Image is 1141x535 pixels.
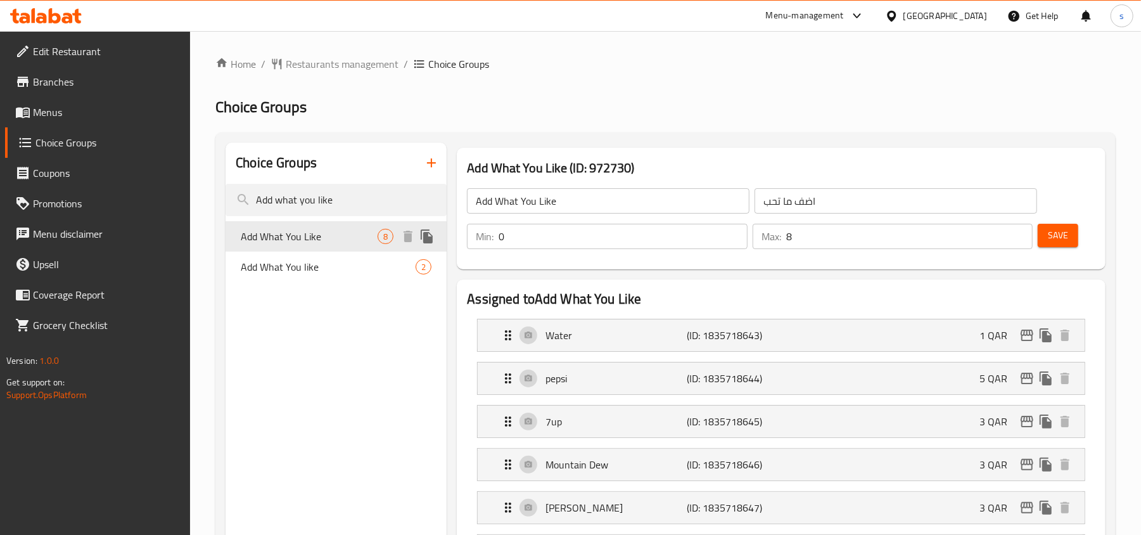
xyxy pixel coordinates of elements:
a: Menus [5,97,191,127]
li: Expand [467,357,1095,400]
span: Add What You Like [241,229,378,244]
span: Restaurants management [286,56,398,72]
input: search [226,184,447,216]
a: Upsell [5,249,191,280]
div: Menu-management [766,8,844,23]
span: s [1119,9,1124,23]
div: Expand [478,319,1085,351]
div: Add What You like2 [226,252,447,282]
div: Expand [478,363,1085,394]
p: Water [545,328,687,343]
a: Choice Groups [5,127,191,158]
h2: Choice Groups [236,153,317,172]
button: delete [1055,369,1074,388]
a: Branches [5,67,191,97]
button: edit [1017,369,1036,388]
p: 3 QAR [979,457,1017,472]
p: (ID: 1835718644) [687,371,782,386]
span: Version: [6,352,37,369]
div: Expand [478,492,1085,524]
span: Get support on: [6,374,65,390]
p: pepsi [545,371,687,386]
span: Choice Groups [428,56,489,72]
li: Expand [467,486,1095,529]
div: Expand [478,406,1085,437]
button: delete [398,227,418,246]
button: duplicate [1036,412,1055,431]
div: Choices [378,229,393,244]
span: Choice Groups [35,135,181,150]
button: duplicate [1036,369,1055,388]
h2: Assigned to Add What You Like [467,290,1095,309]
span: Grocery Checklist [33,318,181,333]
nav: breadcrumb [215,56,1116,72]
p: (ID: 1835718643) [687,328,782,343]
span: Edit Restaurant [33,44,181,59]
span: Add What You like [241,259,416,274]
p: 1 QAR [979,328,1017,343]
div: Expand [478,449,1085,480]
button: edit [1017,412,1036,431]
span: Upsell [33,257,181,272]
h3: Add What You Like (ID: 972730) [467,158,1095,178]
span: Coupons [33,165,181,181]
a: Grocery Checklist [5,310,191,340]
p: Min: [476,229,494,244]
p: (ID: 1835718645) [687,414,782,429]
a: Promotions [5,188,191,219]
a: Coverage Report [5,280,191,310]
div: Add What You Like8deleteduplicate [226,221,447,252]
span: Menus [33,105,181,120]
button: duplicate [1036,455,1055,474]
a: Home [215,56,256,72]
button: delete [1055,455,1074,474]
a: Restaurants management [271,56,398,72]
p: [PERSON_NAME] [545,500,687,515]
p: 3 QAR [979,500,1017,515]
p: Max: [762,229,781,244]
span: Choice Groups [215,93,307,121]
button: delete [1055,412,1074,431]
a: Edit Restaurant [5,36,191,67]
button: edit [1017,455,1036,474]
span: Promotions [33,196,181,211]
div: Choices [416,259,431,274]
p: (ID: 1835718647) [687,500,782,515]
span: 8 [378,231,393,243]
a: Menu disclaimer [5,219,191,249]
span: 2 [416,261,431,273]
span: Menu disclaimer [33,226,181,242]
p: 3 QAR [979,414,1017,429]
span: Coverage Report [33,287,181,302]
span: 1.0.0 [39,352,59,369]
button: edit [1017,326,1036,345]
button: duplicate [418,227,437,246]
li: Expand [467,314,1095,357]
button: Save [1038,224,1078,247]
p: Mountain Dew [545,457,687,472]
p: (ID: 1835718646) [687,457,782,472]
p: 5 QAR [979,371,1017,386]
button: duplicate [1036,498,1055,517]
button: edit [1017,498,1036,517]
button: delete [1055,326,1074,345]
p: 7up [545,414,687,429]
li: Expand [467,400,1095,443]
div: [GEOGRAPHIC_DATA] [903,9,987,23]
button: duplicate [1036,326,1055,345]
li: Expand [467,443,1095,486]
button: delete [1055,498,1074,517]
a: Support.OpsPlatform [6,387,87,403]
li: / [261,56,265,72]
span: Branches [33,74,181,89]
span: Save [1048,228,1068,243]
li: / [404,56,408,72]
a: Coupons [5,158,191,188]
